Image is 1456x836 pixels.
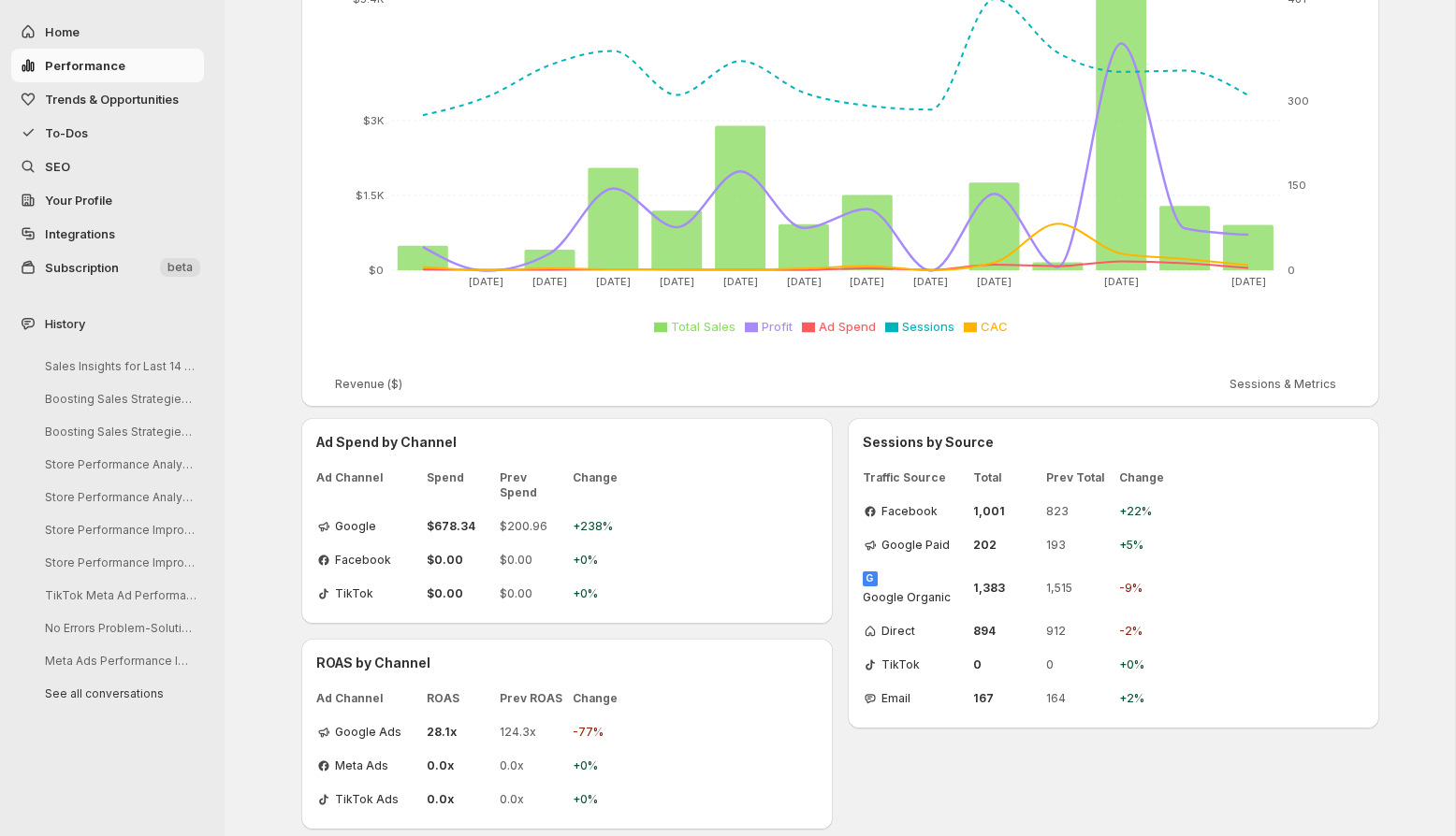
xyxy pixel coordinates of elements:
[1119,691,1175,706] span: +2%
[973,691,1039,706] span: 167
[11,183,204,217] a: Your Profile
[45,193,112,208] span: Your Profile
[427,470,492,500] span: Spend
[1230,275,1265,288] tspan: [DATE]
[500,792,565,807] span: 0.0x
[335,792,399,807] span: TikTok Ads
[30,417,208,446] button: Boosting Sales Strategies Discussion
[45,92,179,107] span: Trends & Opportunities
[973,657,1039,672] span: 0
[30,646,208,675] button: Meta Ads Performance Improvement
[500,553,565,568] span: $0.00
[45,159,70,174] span: SEO
[500,691,565,706] span: Prev ROAS
[30,352,208,381] button: Sales Insights for Last 14 Days
[913,275,948,288] tspan: [DATE]
[45,226,115,241] span: Integrations
[819,319,876,334] span: Ad Spend
[356,189,385,202] tspan: $1.5K
[1046,538,1112,553] span: 193
[659,275,693,288] tspan: [DATE]
[973,538,1039,553] span: 202
[30,384,208,413] button: Boosting Sales Strategies Discussion
[30,483,208,512] button: Store Performance Analysis and Recommendations
[11,150,204,183] a: SEO
[1046,691,1112,706] span: 164
[427,725,492,740] span: 28.1x
[1046,470,1112,485] span: Prev Total
[11,49,204,82] button: Performance
[30,515,208,544] button: Store Performance Improvement Strategy
[1119,657,1175,672] span: +0%
[762,319,793,334] span: Profit
[427,586,492,601] span: $0.00
[881,624,915,639] span: Direct
[11,82,204,116] button: Trends & Opportunities
[427,519,492,534] span: $678.34
[1119,504,1175,519] span: +22%
[427,758,492,773] span: 0.0x
[863,571,878,586] div: G
[316,691,419,706] span: Ad Channel
[316,470,419,500] span: Ad Channel
[850,275,884,288] tspan: [DATE]
[30,679,208,708] button: See all conversations
[573,725,629,740] span: -77%
[316,433,818,452] h3: Ad Spend by Channel
[573,553,629,568] span: +0%
[973,504,1039,519] span: 1,001
[881,504,938,519] span: Facebook
[863,470,966,485] span: Traffic Source
[335,725,401,740] span: Google Ads
[1103,275,1138,288] tspan: [DATE]
[335,519,376,534] span: Google
[532,275,567,288] tspan: [DATE]
[573,758,629,773] span: +0%
[363,114,385,127] tspan: $3K
[11,116,204,150] button: To-Dos
[1119,470,1175,485] span: Change
[335,758,388,773] span: Meta Ads
[671,319,735,334] span: Total Sales
[863,433,1364,452] h3: Sessions by Source
[1230,377,1336,392] span: Sessions & Metrics
[369,264,384,277] tspan: $0
[427,553,492,568] span: $0.00
[1119,538,1175,553] span: +5%
[11,217,204,251] a: Integrations
[45,260,119,275] span: Subscription
[902,319,954,334] span: Sessions
[973,624,1039,639] span: 894
[977,275,1012,288] tspan: [DATE]
[1046,581,1112,596] span: 1,515
[1288,264,1295,277] tspan: 0
[573,586,629,601] span: +0%
[573,519,629,534] span: +238%
[1046,504,1112,519] span: 823
[863,590,951,605] span: Google Organic
[45,24,80,39] span: Home
[500,586,565,601] span: $0.00
[30,548,208,577] button: Store Performance Improvement Analysis
[45,58,125,73] span: Performance
[573,470,629,500] span: Change
[573,691,629,706] span: Change
[500,470,565,500] span: Prev Spend
[1046,657,1112,672] span: 0
[881,657,920,672] span: TikTok
[1119,581,1175,596] span: -9%
[973,581,1039,596] span: 1,383
[45,314,85,333] span: History
[469,275,503,288] tspan: [DATE]
[881,691,910,706] span: Email
[45,125,88,140] span: To-Dos
[596,275,631,288] tspan: [DATE]
[500,725,565,740] span: 124.3x
[500,758,565,773] span: 0.0x
[316,654,818,672] h3: ROAS by Channel
[1288,179,1306,192] tspan: 150
[11,251,204,284] button: Subscription
[981,319,1008,334] span: CAC
[1288,94,1309,108] tspan: 300
[335,586,373,601] span: TikTok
